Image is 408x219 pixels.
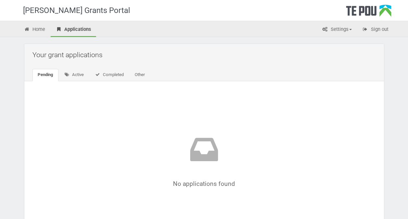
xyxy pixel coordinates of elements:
a: Applications [51,23,96,37]
a: Pending [32,69,58,81]
a: Completed [90,69,129,81]
a: Home [19,23,50,37]
a: Other [130,69,150,81]
a: Active [59,69,89,81]
a: Sign out [357,23,393,37]
div: Te Pou Logo [346,5,391,21]
div: No applications found [52,133,356,187]
a: Settings [317,23,357,37]
h2: Your grant applications [32,47,379,62]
